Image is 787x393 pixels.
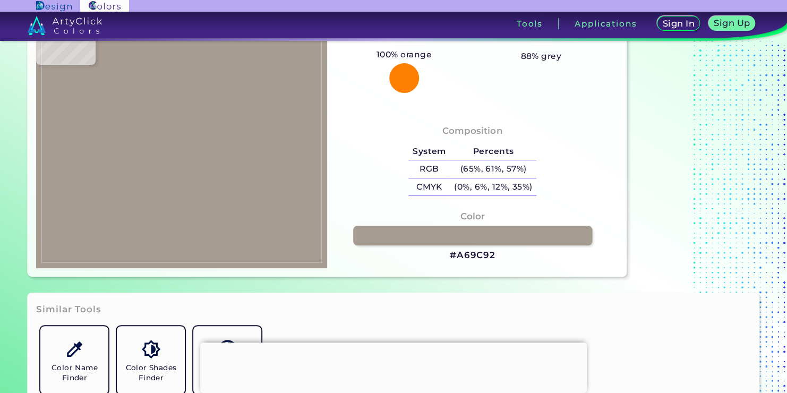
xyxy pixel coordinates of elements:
[142,340,160,358] img: icon_color_shades.svg
[408,178,450,196] h5: CMYK
[408,143,450,160] h5: System
[450,143,536,160] h5: Percents
[460,209,485,224] h4: Color
[450,178,536,196] h5: (0%, 6%, 12%, 35%)
[450,249,495,262] h3: #A69C92
[450,160,536,178] h5: (65%, 61%, 57%)
[45,363,104,383] h5: Color Name Finder
[372,48,436,62] h5: 100% orange
[28,16,102,35] img: logo_artyclick_colors_white.svg
[200,343,587,390] iframe: Advertisement
[442,123,502,139] h4: Composition
[715,19,749,28] h5: Sign Up
[41,11,322,262] img: 215b73df-85ef-4532-a917-22573f85a7d6
[710,16,754,31] a: Sign Up
[121,363,181,383] h5: Color Shades Finder
[36,1,72,11] img: ArtyClick Design logo
[65,340,84,358] img: icon_color_name_finder.svg
[658,16,699,31] a: Sign In
[198,363,257,383] h5: Color Names Dictionary
[218,340,237,358] img: icon_color_names_dictionary.svg
[663,20,694,28] h5: Sign In
[575,20,637,28] h3: Applications
[520,49,561,63] h5: 88% grey
[517,20,543,28] h3: Tools
[408,160,450,178] h5: RGB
